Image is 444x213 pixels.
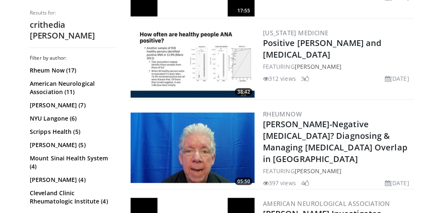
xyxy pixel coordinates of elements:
[301,74,309,83] li: 3
[30,19,117,41] h2: crithedia [PERSON_NAME]
[295,167,341,175] a: [PERSON_NAME]
[30,114,115,123] a: NYU Langone (6)
[263,110,302,118] a: RheumNow
[131,27,255,98] img: 9201f1c5-b0f9-4411-ba91-c478535d7b30.300x170_q85_crop-smart_upscale.jpg
[235,178,253,185] span: 05:50
[30,101,115,109] a: [PERSON_NAME] (7)
[301,179,309,187] li: 4
[235,88,253,96] span: 38:42
[131,113,255,183] img: 393517ec-e190-40ee-8833-43a7aad148ac.300x170_q85_crop-smart_upscale.jpg
[235,7,253,15] span: 17:55
[131,27,255,98] a: 38:42
[385,74,409,83] li: [DATE]
[263,62,413,71] div: FEATURING
[263,119,407,165] a: [PERSON_NAME]-Negative [MEDICAL_DATA]? Diagnosing & Managing [MEDICAL_DATA] Overlap in [GEOGRAPHI...
[295,63,341,70] a: [PERSON_NAME]
[30,176,115,184] a: [PERSON_NAME] (4)
[30,80,115,96] a: American Neurological Association (11)
[263,199,390,208] a: American Neurological Association
[30,189,115,206] a: Cleveland Clinic Rheumatologic Institute (4)
[263,167,413,175] div: FEATURING
[263,29,329,37] a: [US_STATE] Medicine
[385,179,409,187] li: [DATE]
[30,141,115,149] a: [PERSON_NAME] (5)
[30,66,115,75] a: Rheum Now (17)
[30,128,115,136] a: Scripps Health (5)
[30,10,117,16] p: Results for:
[30,55,117,61] h3: Filter by author:
[263,179,296,187] li: 397 views
[131,113,255,183] a: 05:50
[30,154,115,171] a: Mount Sinai Health System (4)
[263,74,296,83] li: 312 views
[263,37,382,60] a: Positive [PERSON_NAME] and [MEDICAL_DATA]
